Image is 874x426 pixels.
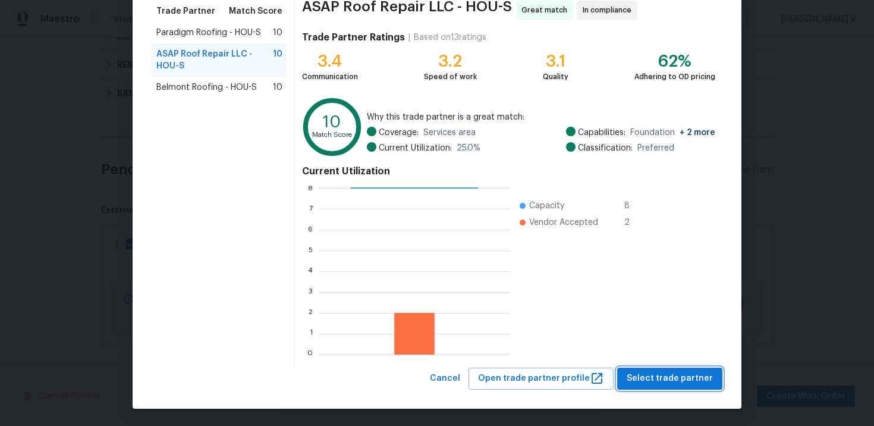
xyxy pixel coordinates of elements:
[423,127,476,139] span: Services area
[379,142,452,154] span: Current Utilization:
[414,32,486,43] div: Based on 13 ratings
[312,131,352,138] text: Match Score
[583,4,636,16] span: In compliance
[430,371,460,386] span: Cancel
[323,114,341,130] text: 10
[229,5,282,17] span: Match Score
[630,127,715,139] span: Foundation
[637,142,674,154] span: Preferred
[308,268,313,275] text: 4
[543,55,568,67] div: 3.1
[521,4,572,16] span: Great match
[624,217,643,228] span: 2
[578,142,633,154] span: Classification:
[634,71,715,83] div: Adhering to OD pricing
[578,127,625,139] span: Capabilities:
[302,32,405,43] h4: Trade Partner Ratings
[634,55,715,67] div: 62%
[302,1,512,20] span: ASAP Roof Repair LLC - HOU-S
[424,55,477,67] div: 3.2
[273,48,282,72] span: 10
[308,226,313,233] text: 6
[302,55,358,67] div: 3.4
[617,368,722,390] button: Select trade partner
[543,71,568,83] div: Quality
[302,71,358,83] div: Communication
[367,111,715,123] span: Why this trade partner is a great match:
[529,217,598,228] span: Vendor Accepted
[425,368,465,390] button: Cancel
[310,330,313,337] text: 1
[309,205,313,212] text: 7
[379,127,419,139] span: Coverage:
[273,82,282,93] span: 10
[457,142,480,154] span: 25.0 %
[156,5,215,17] span: Trade Partner
[469,368,614,390] button: Open trade partner profile
[624,200,643,212] span: 8
[308,184,313,192] text: 8
[309,247,313,254] text: 5
[405,32,414,43] div: |
[156,48,273,72] span: ASAP Roof Repair LLC - HOU-S
[156,82,257,93] span: Belmont Roofing - HOU-S
[309,289,313,296] text: 3
[627,371,713,386] span: Select trade partner
[307,351,313,358] text: 0
[302,165,715,177] h4: Current Utilization
[273,27,282,39] span: 10
[529,200,564,212] span: Capacity
[424,71,477,83] div: Speed of work
[680,129,715,137] span: + 2 more
[309,309,313,317] text: 2
[156,27,261,39] span: Paradigm Roofing - HOU-S
[478,371,604,386] span: Open trade partner profile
